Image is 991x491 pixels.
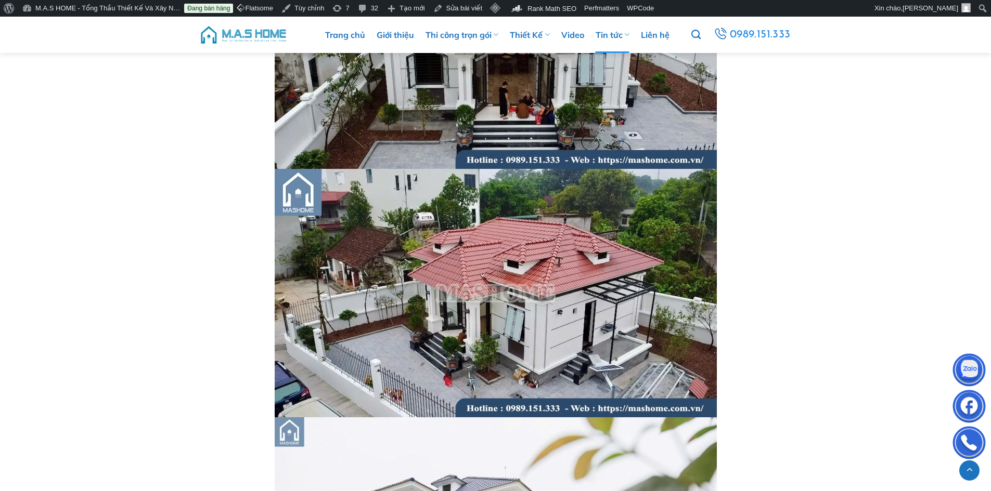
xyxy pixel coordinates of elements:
a: Thiết Kế [510,17,549,53]
span: Rank Math SEO [527,5,576,12]
img: Zalo [954,356,985,387]
a: Trang chủ [325,17,365,53]
img: Facebook [954,392,985,423]
a: Đang bán hàng [184,4,233,13]
a: Video [561,17,584,53]
a: Thi công trọn gói [426,17,498,53]
a: 0989.151.333 [712,25,792,44]
a: Lên đầu trang [959,460,980,481]
a: Giới thiệu [377,17,414,53]
span: 0989.151.333 [730,26,791,44]
img: Phone [954,429,985,460]
img: M.A.S HOME – Tổng Thầu Thiết Kế Và Xây Nhà Trọn Gói [199,19,288,50]
a: Tìm kiếm [691,24,701,46]
a: Tin tức [596,17,629,53]
a: Liên hệ [641,17,670,53]
span: [PERSON_NAME] [903,4,958,12]
img: 99+ Mẫu nhà mái nhật luôn dẫn đầu xu hướng 9 [275,169,717,417]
